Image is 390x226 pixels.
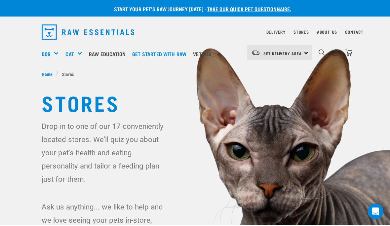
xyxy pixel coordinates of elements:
a: Vethub [191,41,216,67]
a: Cat [65,50,74,58]
a: Dog [42,50,51,58]
img: van-moving.png [251,50,260,56]
nav: dropdown navigation [36,22,354,42]
a: Contact [345,31,364,33]
div: Open Intercom Messenger [368,204,383,219]
h1: Stores [42,91,348,114]
span: Home [42,70,53,77]
a: Raw Education [87,41,131,67]
img: home-icon-1@2x.png [319,49,325,56]
p: Drop in to one of our 17 conveniently located stores. We'll quiz you about your pet's health and ... [42,120,164,186]
a: take our quick pet questionnaire. [207,7,291,10]
a: Home [42,70,56,77]
span: Set Delivery Area [263,52,302,55]
img: home-icon@2x.png [345,49,352,56]
img: user.png [332,49,339,56]
a: About Us [317,31,337,33]
a: Delivery [266,31,286,33]
a: Stores [293,31,309,33]
a: Get started with Raw [131,41,191,67]
img: Raw Essentials Logo [42,24,134,40]
nav: breadcrumbs [42,70,348,77]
